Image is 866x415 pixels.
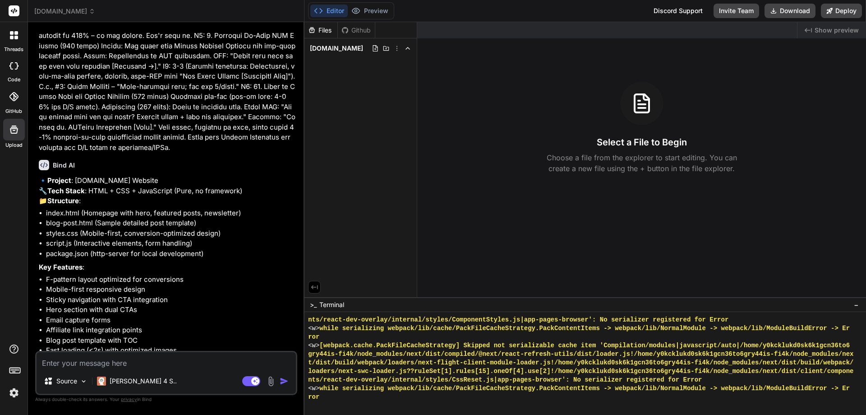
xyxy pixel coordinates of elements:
[8,76,20,84] label: code
[308,376,702,384] span: nts/react-dev-overlay/internal/styles/CssReset.js|app-pages-browser': No serializer registered fo...
[47,187,85,195] strong: Tech Stack
[46,208,295,219] li: index.html (Homepage with hero, featured posts, newsletter)
[6,385,22,401] img: settings
[5,107,22,115] label: GitHub
[56,377,77,386] p: Source
[597,136,687,149] h3: Select a File to Begin
[46,249,295,259] li: package.json (http-server for local development)
[648,4,708,18] div: Discord Support
[338,26,375,35] div: Github
[5,141,23,149] label: Upload
[39,262,295,273] p: :
[821,4,862,18] button: Deploy
[308,316,728,324] span: nts/react-dev-overlay/internal/styles/ComponentStyles.js|app-pages-browser': No serializer regist...
[35,395,297,404] p: Always double-check its answers. Your in Bind
[765,4,815,18] button: Download
[310,44,363,53] span: [DOMAIN_NAME]
[80,378,88,385] img: Pick Models
[46,218,295,228] li: blog-post.html (Sample detailed post template)
[46,345,295,356] li: Fast loading (<2s) with optimized images
[47,196,79,205] strong: Structure
[46,275,295,285] li: F-pattern layout optimized for conversions
[53,161,75,170] h6: Bind AI
[308,333,319,341] span: ror
[46,336,295,346] li: Blog post template with TOC
[319,324,850,333] span: while serializing webpack/lib/cache/PackFileCacheStrategy.PackContentItems -> webpack/lib/NormalM...
[308,384,319,393] span: <w>
[97,377,106,386] img: Claude 4 Sonnet
[308,359,853,367] span: t/dist/build/webpack/loaders/next-flight-client-module-loader.js!/home/y0kcklukd0sk6k1gcn36to6gry...
[310,300,317,309] span: >_
[46,238,295,249] li: script.js (Interactive elements, form handling)
[34,7,95,16] span: [DOMAIN_NAME]
[46,228,295,239] li: styles.css (Mobile-first, conversion-optimized design)
[304,26,337,35] div: Files
[319,341,850,350] span: [webpack.cache.PackFileCacheStrategy] Skipped not serializable cache item 'Compilation/modules|ja...
[121,396,137,402] span: privacy
[310,5,348,17] button: Editor
[852,298,861,312] button: −
[319,384,850,393] span: while serializing webpack/lib/cache/PackFileCacheStrategy.PackContentItems -> webpack/lib/NormalM...
[308,324,319,333] span: <w>
[308,393,319,401] span: ror
[46,295,295,305] li: Sticky navigation with CTA integration
[541,152,743,174] p: Choose a file from the explorer to start editing. You can create a new file using the + button in...
[319,300,344,309] span: Terminal
[854,300,859,309] span: −
[308,367,853,376] span: loaders/next-swc-loader.js??ruleSet[1].rules[15].oneOf[4].use[2]!/home/y0kcklukd0sk6k1gcn36to6gry...
[308,341,319,350] span: <w>
[46,315,295,326] li: Email capture forms
[46,325,295,336] li: Affiliate link integration points
[266,376,276,387] img: attachment
[46,284,295,295] li: Mobile-first responsive design
[39,263,83,271] strong: Key Features
[39,176,295,206] p: 🔹 : [DOMAIN_NAME] Website 🔧 : HTML + CSS + JavaScript (Pure, no framework) 📁 :
[46,305,295,315] li: Hero section with dual CTAs
[308,350,853,359] span: gry44is-fi4k/node_modules/next/dist/compiled/@next/react-refresh-utils/dist/loader.js!/home/y0kck...
[47,176,71,185] strong: Project
[110,377,177,386] p: [PERSON_NAME] 4 S..
[348,5,392,17] button: Preview
[4,46,23,53] label: threads
[280,377,289,386] img: icon
[815,26,859,35] span: Show preview
[714,4,759,18] button: Invite Team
